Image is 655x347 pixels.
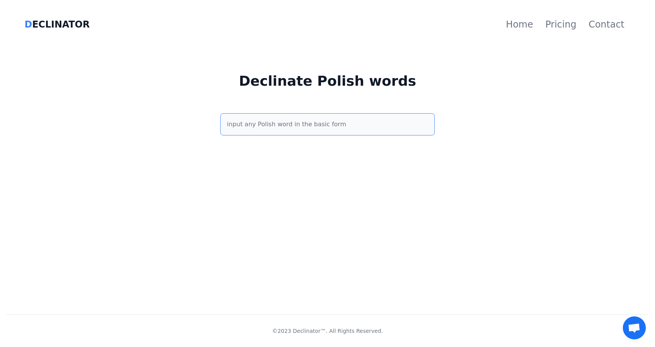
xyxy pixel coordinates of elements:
a: Declinator™ [293,328,326,334]
a: DECLINATOR [25,18,90,31]
span: Declinate Polish words [239,73,416,89]
a: Contact [583,12,630,37]
span: ECLINATOR [25,19,90,30]
span: © 2023 . All Rights Reserved. [6,327,649,335]
a: Pricing [539,12,583,37]
div: Open chat [623,316,646,339]
input: input any Polish word in the basic form [220,113,434,135]
a: Home [500,12,539,37]
span: D [25,19,32,30]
